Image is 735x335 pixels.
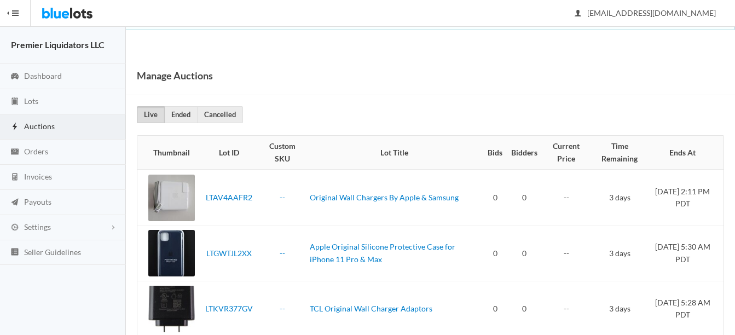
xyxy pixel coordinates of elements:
ion-icon: clipboard [9,97,20,107]
td: -- [542,226,591,281]
th: Bidders [507,136,542,170]
a: -- [280,249,285,258]
a: Original Wall Chargers By Apple & Samsung [310,193,459,202]
td: -- [542,170,591,226]
th: Lot ID [199,136,259,170]
td: 0 [483,226,507,281]
td: 3 days [591,170,649,226]
ion-icon: flash [9,122,20,132]
td: 0 [507,170,542,226]
span: Dashboard [24,71,62,80]
th: Thumbnail [137,136,199,170]
ion-icon: cash [9,147,20,158]
td: [DATE] 5:30 AM PDT [649,226,724,281]
span: Orders [24,147,48,156]
td: 0 [483,170,507,226]
a: LTKVR377GV [205,304,253,313]
a: Live [137,106,165,123]
ion-icon: calculator [9,172,20,183]
a: TCL Original Wall Charger Adaptors [310,304,432,313]
ion-icon: speedometer [9,72,20,82]
span: Seller Guidelines [24,247,81,257]
span: Payouts [24,197,51,206]
h1: Manage Auctions [137,67,213,84]
ion-icon: cog [9,223,20,233]
ion-icon: list box [9,247,20,258]
th: Time Remaining [591,136,649,170]
a: LTAV4AAFR2 [206,193,252,202]
span: [EMAIL_ADDRESS][DOMAIN_NAME] [575,8,716,18]
span: Auctions [24,122,55,131]
a: Ended [164,106,198,123]
th: Bids [483,136,507,170]
td: [DATE] 2:11 PM PDT [649,170,724,226]
a: Cancelled [197,106,243,123]
td: 3 days [591,226,649,281]
span: Settings [24,222,51,232]
th: Lot Title [305,136,483,170]
th: Current Price [542,136,591,170]
ion-icon: person [572,9,583,19]
span: Invoices [24,172,52,181]
a: LTGWTJL2XX [206,249,252,258]
a: Apple Original Silicone Protective Case for iPhone 11 Pro & Max [310,242,455,264]
strong: Premier Liquidators LLC [11,39,105,50]
a: -- [280,193,285,202]
span: Lots [24,96,38,106]
th: Ends At [649,136,724,170]
ion-icon: paper plane [9,198,20,208]
th: Custom SKU [259,136,305,170]
a: -- [280,304,285,313]
td: 0 [507,226,542,281]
